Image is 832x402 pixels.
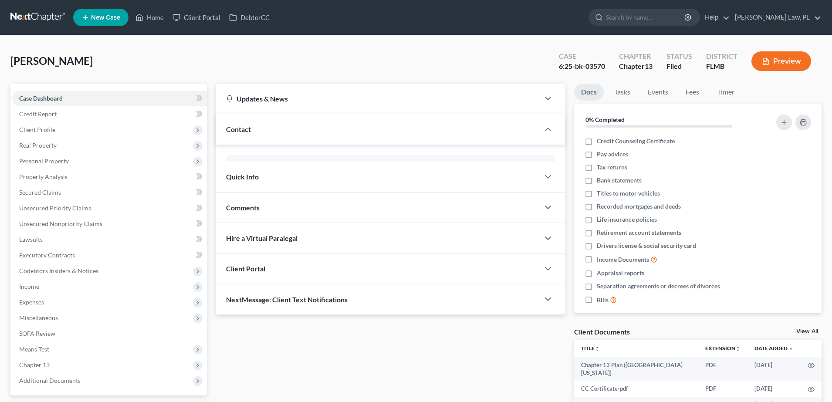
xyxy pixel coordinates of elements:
[597,189,660,198] span: Titles to motor vehicles
[12,185,207,200] a: Secured Claims
[597,296,609,304] span: Bills
[666,51,692,61] div: Status
[619,61,653,71] div: Chapter
[595,346,600,351] i: unfold_more
[706,61,737,71] div: FLMB
[226,172,259,181] span: Quick Info
[581,345,600,351] a: Titleunfold_more
[574,357,698,381] td: Chapter 13 Plan ([GEOGRAPHIC_DATA][US_STATE])
[131,10,168,25] a: Home
[606,9,686,25] input: Search by name...
[706,51,737,61] div: District
[12,247,207,263] a: Executory Contracts
[12,169,207,185] a: Property Analysis
[645,62,653,70] span: 13
[641,84,675,101] a: Events
[666,61,692,71] div: Filed
[19,283,39,290] span: Income
[574,84,604,101] a: Docs
[597,228,681,237] span: Retirement account statements
[735,346,741,351] i: unfold_more
[788,346,794,351] i: expand_more
[19,267,98,274] span: Codebtors Insiders & Notices
[12,200,207,216] a: Unsecured Priority Claims
[226,295,348,304] span: NextMessage: Client Text Notifications
[12,232,207,247] a: Lawsuits
[559,51,605,61] div: Case
[19,298,44,306] span: Expenses
[597,176,642,185] span: Bank statements
[91,14,120,21] span: New Case
[698,357,747,381] td: PDF
[19,377,81,384] span: Additional Documents
[12,91,207,106] a: Case Dashboard
[574,381,698,396] td: CC Certificate-pdf
[19,251,75,259] span: Executory Contracts
[607,84,637,101] a: Tasks
[10,54,93,67] span: [PERSON_NAME]
[597,255,649,264] span: Income Documents
[19,220,102,227] span: Unsecured Nonpriority Claims
[19,189,61,196] span: Secured Claims
[597,241,696,250] span: Drivers license & social security card
[12,106,207,122] a: Credit Report
[700,10,730,25] a: Help
[19,314,58,321] span: Miscellaneous
[731,10,821,25] a: [PERSON_NAME] Law, PL
[226,125,251,133] span: Contact
[226,264,265,273] span: Client Portal
[12,216,207,232] a: Unsecured Nonpriority Claims
[710,84,741,101] a: Timer
[19,345,49,353] span: Means Test
[559,61,605,71] div: 6:25-bk-03570
[585,116,625,123] strong: 0% Completed
[19,95,63,102] span: Case Dashboard
[597,163,627,172] span: Tax returns
[619,51,653,61] div: Chapter
[597,150,628,159] span: Pay advices
[19,126,55,133] span: Client Profile
[19,142,57,149] span: Real Property
[225,10,274,25] a: DebtorCC
[747,381,801,396] td: [DATE]
[19,173,68,180] span: Property Analysis
[754,345,794,351] a: Date Added expand_more
[226,234,298,242] span: Hire a Virtual Paralegal
[597,282,720,291] span: Separation agreements or decrees of divorces
[19,157,69,165] span: Personal Property
[19,330,55,337] span: SOFA Review
[597,269,644,277] span: Appraisal reports
[751,51,811,71] button: Preview
[12,326,207,341] a: SOFA Review
[597,137,675,145] span: Credit Counseling Certificate
[679,84,707,101] a: Fees
[705,345,741,351] a: Extensionunfold_more
[19,236,43,243] span: Lawsuits
[19,204,91,212] span: Unsecured Priority Claims
[597,202,681,211] span: Recorded mortgages and deeds
[796,328,818,334] a: View All
[747,357,801,381] td: [DATE]
[574,327,630,336] div: Client Documents
[19,361,50,368] span: Chapter 13
[698,381,747,396] td: PDF
[168,10,225,25] a: Client Portal
[19,110,57,118] span: Credit Report
[597,215,657,224] span: Life insurance policies
[226,94,529,103] div: Updates & News
[226,203,260,212] span: Comments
